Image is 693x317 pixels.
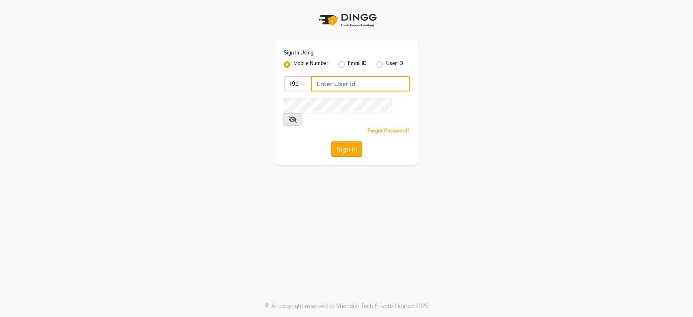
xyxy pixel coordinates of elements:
label: Sign In Using: [284,49,315,56]
label: User ID [386,60,403,69]
input: Username [284,98,391,113]
label: Mobile Number [294,60,328,69]
label: Email ID [348,60,367,69]
a: Forgot Password? [367,128,410,134]
img: logo1.svg [314,8,379,32]
input: Username [311,76,410,91]
button: Sign In [331,141,362,157]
